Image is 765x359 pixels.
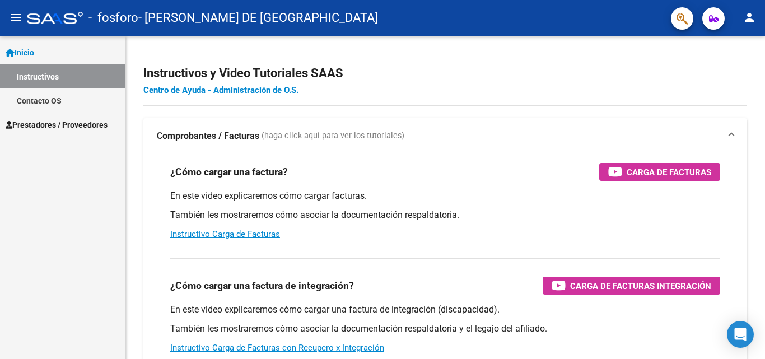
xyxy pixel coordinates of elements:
div: Open Intercom Messenger [727,321,754,348]
span: - fosforo [88,6,138,30]
span: (haga click aquí para ver los tutoriales) [262,130,404,142]
span: Carga de Facturas [627,165,711,179]
a: Centro de Ayuda - Administración de O.S. [143,85,298,95]
p: En este video explicaremos cómo cargar una factura de integración (discapacidad). [170,304,720,316]
h3: ¿Cómo cargar una factura de integración? [170,278,354,293]
mat-expansion-panel-header: Comprobantes / Facturas (haga click aquí para ver los tutoriales) [143,118,747,154]
span: Inicio [6,46,34,59]
span: Prestadores / Proveedores [6,119,108,131]
span: - [PERSON_NAME] DE [GEOGRAPHIC_DATA] [138,6,378,30]
mat-icon: menu [9,11,22,24]
a: Instructivo Carga de Facturas [170,229,280,239]
p: También les mostraremos cómo asociar la documentación respaldatoria y el legajo del afiliado. [170,323,720,335]
span: Carga de Facturas Integración [570,279,711,293]
a: Instructivo Carga de Facturas con Recupero x Integración [170,343,384,353]
p: En este video explicaremos cómo cargar facturas. [170,190,720,202]
button: Carga de Facturas [599,163,720,181]
h3: ¿Cómo cargar una factura? [170,164,288,180]
p: También les mostraremos cómo asociar la documentación respaldatoria. [170,209,720,221]
strong: Comprobantes / Facturas [157,130,259,142]
button: Carga de Facturas Integración [543,277,720,295]
h2: Instructivos y Video Tutoriales SAAS [143,63,747,84]
mat-icon: person [743,11,756,24]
